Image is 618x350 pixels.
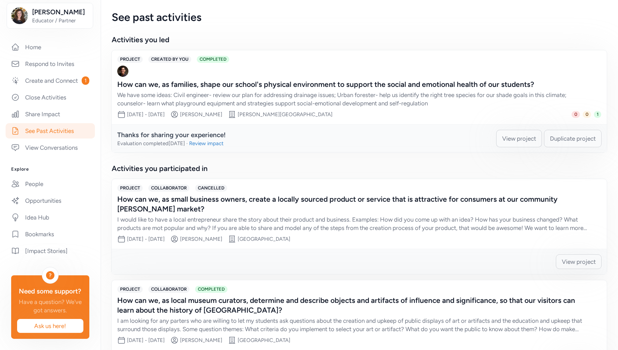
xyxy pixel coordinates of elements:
a: Bookmarks [6,226,95,242]
span: Educator / Partner [32,17,89,24]
a: Share Impact [6,106,95,122]
span: Ask us here! [23,322,78,330]
a: Close Activities [6,90,95,105]
div: [GEOGRAPHIC_DATA] [238,337,290,344]
span: 0 [572,111,580,118]
h3: Explore [11,166,89,172]
a: Home [6,39,95,55]
div: [PERSON_NAME] [180,111,222,118]
div: How can we, as local museum curators, determine and describe objects and artifacts of influence a... [117,296,587,315]
button: View project [496,130,542,147]
div: I am looking for any parters who are willing to let my students ask questions about the creation ... [117,317,587,333]
div: [GEOGRAPHIC_DATA] [238,236,290,243]
div: Review impact [189,140,224,147]
span: [DATE] - [DATE] [127,111,165,118]
span: 0 [583,111,591,118]
div: ? [46,271,54,280]
div: We have some ideas: Civil engineer- review our plan for addressing drainage issues; Urban foreste... [117,91,587,107]
a: Idea Hub [6,210,95,225]
button: View project [556,254,602,269]
button: Ask us here! [17,319,84,333]
span: COMPLETED [197,56,229,63]
h2: Activities you led [112,35,607,45]
span: CREATED BY YOU [148,56,191,63]
a: Opportunities [6,193,95,208]
a: [Impact Stories] [6,243,95,259]
a: View Conversations [6,140,95,155]
span: Duplicate project [550,134,596,143]
div: [PERSON_NAME] [180,236,222,243]
a: See Past Activities [6,123,95,139]
span: [DATE] - [DATE] [127,236,165,242]
span: [PERSON_NAME] [32,7,89,17]
div: [PERSON_NAME][GEOGRAPHIC_DATA] [238,111,333,118]
div: Evaluation completed [DATE] [117,140,185,147]
h2: Activities you participated in [112,164,607,173]
span: · [186,140,188,147]
img: Avatar [117,66,128,77]
div: Have a question? We've got answers. [17,298,84,314]
span: COLLABORATOR [148,286,189,293]
span: COMPLETED [195,286,228,293]
a: Respond to Invites [6,56,95,72]
span: PROJECT [117,286,143,293]
span: [DATE] - [DATE] [127,337,165,343]
span: PROJECT [117,56,143,63]
span: 1 [82,76,89,85]
div: Need some support? [17,286,84,296]
div: Thanks for sharing your experience! [117,130,226,140]
span: View project [502,134,536,143]
button: Duplicate project [544,130,602,147]
span: CANCELLED [195,185,227,192]
div: [PERSON_NAME] [180,337,222,344]
span: COLLABORATOR [148,185,189,192]
span: 1 [594,111,601,118]
div: How can we, as families, shape our school's physical environment to support the social and emotio... [117,80,587,89]
div: See past activities [112,11,607,24]
div: I would like to have a local entrepreneur share the story about their product and business. Examp... [117,215,587,232]
span: View project [562,258,596,266]
div: How can we, as small business owners, create a locally sourced product or service that is attract... [117,194,587,214]
button: [PERSON_NAME]Educator / Partner [7,3,93,29]
a: Create and Connect1 [6,73,95,88]
span: PROJECT [117,185,143,192]
a: People [6,176,95,192]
